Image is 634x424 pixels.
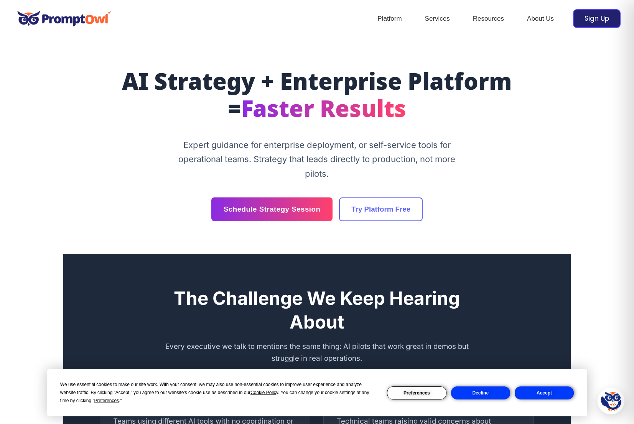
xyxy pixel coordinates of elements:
span: Preferences [94,398,119,403]
a: Resources [461,5,515,32]
div: We use essential cookies to make our site work. With your consent, we may also use non-essential ... [60,381,378,405]
a: Services [413,5,461,32]
button: Preferences [387,386,446,399]
button: Decline [451,386,510,399]
h2: The Challenge We Keep Hearing About [163,286,470,334]
button: Accept [515,386,574,399]
a: Platform [366,5,413,32]
a: About Us [515,5,565,32]
h1: AI Strategy + Enterprise Platform = [100,70,534,125]
div: Cookie Consent Prompt [47,369,587,416]
a: Schedule Strategy Session [211,197,333,221]
p: Expert guidance for enterprise deployment, or self-service tools for operational teams. Strategy ... [173,138,461,181]
span: Cookie Policy [250,390,278,395]
nav: Site Navigation: Header [366,5,565,32]
img: Hootie - PromptOwl AI Assistant [600,390,621,411]
a: Sign Up [573,9,621,28]
span: Faster Results [241,96,406,126]
p: Every executive we talk to mentions the same thing: AI pilots that work great in demos but strugg... [163,340,470,365]
a: Try Platform Free [339,197,423,221]
img: promptowl.ai logo [13,5,115,32]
